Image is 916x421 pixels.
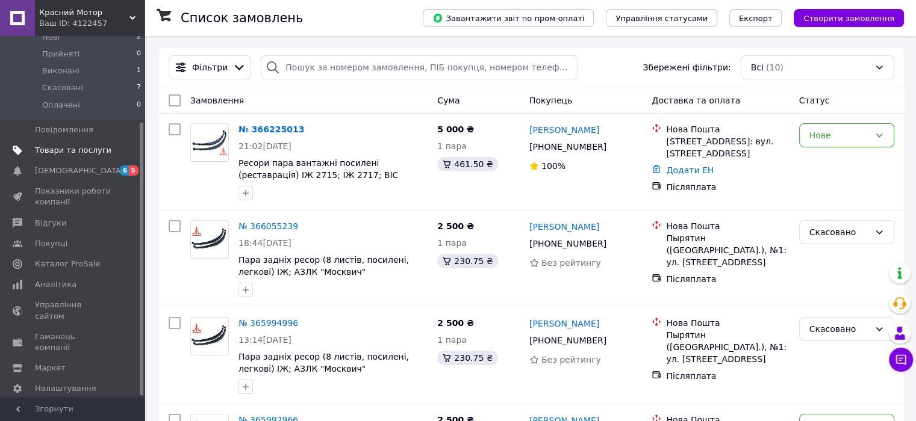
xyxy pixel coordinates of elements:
[666,273,789,285] div: Післяплата
[137,82,141,93] span: 7
[238,141,291,151] span: 21:02[DATE]
[529,96,572,105] span: Покупець
[666,220,789,232] div: Нова Пошта
[809,226,870,239] div: Скасовано
[137,100,141,111] span: 0
[794,9,904,27] button: Створити замовлення
[437,124,474,134] span: 5 000 ₴
[35,238,67,249] span: Покупці
[35,259,100,269] span: Каталог ProSale
[529,124,599,136] a: [PERSON_NAME]
[541,355,601,364] span: Без рейтингу
[799,96,830,105] span: Статус
[437,157,497,171] div: 461.50 ₴
[191,322,228,351] img: Фото товару
[238,158,398,180] a: Ресори пара вантажні посилені (реставрація) ІЖ 2715; ІЖ 2717; ВІС
[541,161,565,171] span: 100%
[42,49,79,60] span: Прийняті
[437,351,497,365] div: 230.75 ₴
[42,100,80,111] span: Оплачені
[666,123,789,135] div: Нова Пошта
[606,9,717,27] button: Управління статусами
[190,317,229,355] a: Фото товару
[35,383,96,394] span: Налаштування
[191,226,228,254] img: Фото товару
[666,317,789,329] div: Нова Пошта
[527,138,609,155] div: [PHONE_NUMBER]
[42,66,79,76] span: Виконані
[527,235,609,252] div: [PHONE_NUMBER]
[261,55,578,79] input: Пошук за номером замовлення, ПІБ покупця, номером телефону, Email, номером накладної
[437,254,497,268] div: 230.75 ₴
[238,238,291,248] span: 18:44[DATE]
[541,258,601,268] span: Без рейтингу
[137,32,141,43] span: 2
[238,335,291,345] span: 13:14[DATE]
[529,221,599,233] a: [PERSON_NAME]
[129,165,139,176] span: 5
[652,96,740,105] span: Доставка та оплата
[666,135,789,159] div: [STREET_ADDRESS]: вул. [STREET_ADDRESS]
[35,218,66,229] span: Відгуки
[437,318,474,328] span: 2 500 ₴
[192,61,228,73] span: Фільтри
[766,63,784,72] span: (10)
[238,221,298,231] a: № 366055239
[803,14,894,23] span: Створити замовлення
[39,18,145,29] div: Ваш ID: 4122457
[35,145,111,156] span: Товари та послуги
[782,13,904,22] a: Створити замовлення
[437,335,467,345] span: 1 пара
[729,9,782,27] button: Експорт
[529,318,599,330] a: [PERSON_NAME]
[643,61,731,73] span: Збережені фільтри:
[238,318,298,328] a: № 365994996
[35,331,111,353] span: Гаманець компанії
[35,279,76,290] span: Аналітика
[120,165,129,176] span: 6
[190,96,244,105] span: Замовлення
[527,332,609,349] div: [PHONE_NUMBER]
[42,32,60,43] span: Нові
[35,363,66,373] span: Маркет
[437,141,467,151] span: 1 пара
[181,11,303,25] h1: Список замовлень
[39,7,129,18] span: Красний Мотор
[666,165,714,175] a: Додати ЕН
[35,186,111,207] span: Показники роботи компанії
[42,82,83,93] span: Скасовані
[809,129,870,142] div: Нове
[238,255,409,277] a: Пара задніх ресор (8 листів, посилені, легкові) ІЖ; АЗЛК "Москвич"
[751,61,764,73] span: Всі
[432,13,584,23] span: Завантажити звіт по пром-оплаті
[666,370,789,382] div: Післяплата
[666,329,789,365] div: Пырятин ([GEOGRAPHIC_DATA].), №1: ул. [STREET_ADDRESS]
[666,181,789,193] div: Післяплата
[191,129,228,157] img: Фото товару
[35,124,93,135] span: Повідомлення
[437,96,460,105] span: Cума
[35,300,111,321] span: Управління сайтом
[238,352,409,373] a: Пара задніх ресор (8 листів, посилені, легкові) ІЖ; АЗЛК "Москвич"
[190,220,229,259] a: Фото товару
[423,9,594,27] button: Завантажити звіт по пром-оплаті
[666,232,789,268] div: Пырятин ([GEOGRAPHIC_DATA].), №1: ул. [STREET_ADDRESS]
[889,348,913,372] button: Чат з покупцем
[238,124,304,134] a: № 366225013
[437,221,474,231] span: 2 500 ₴
[137,66,141,76] span: 1
[739,14,773,23] span: Експорт
[35,165,124,176] span: [DEMOGRAPHIC_DATA]
[615,14,708,23] span: Управління статусами
[809,322,870,336] div: Скасовано
[190,123,229,162] a: Фото товару
[137,49,141,60] span: 0
[437,238,467,248] span: 1 пара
